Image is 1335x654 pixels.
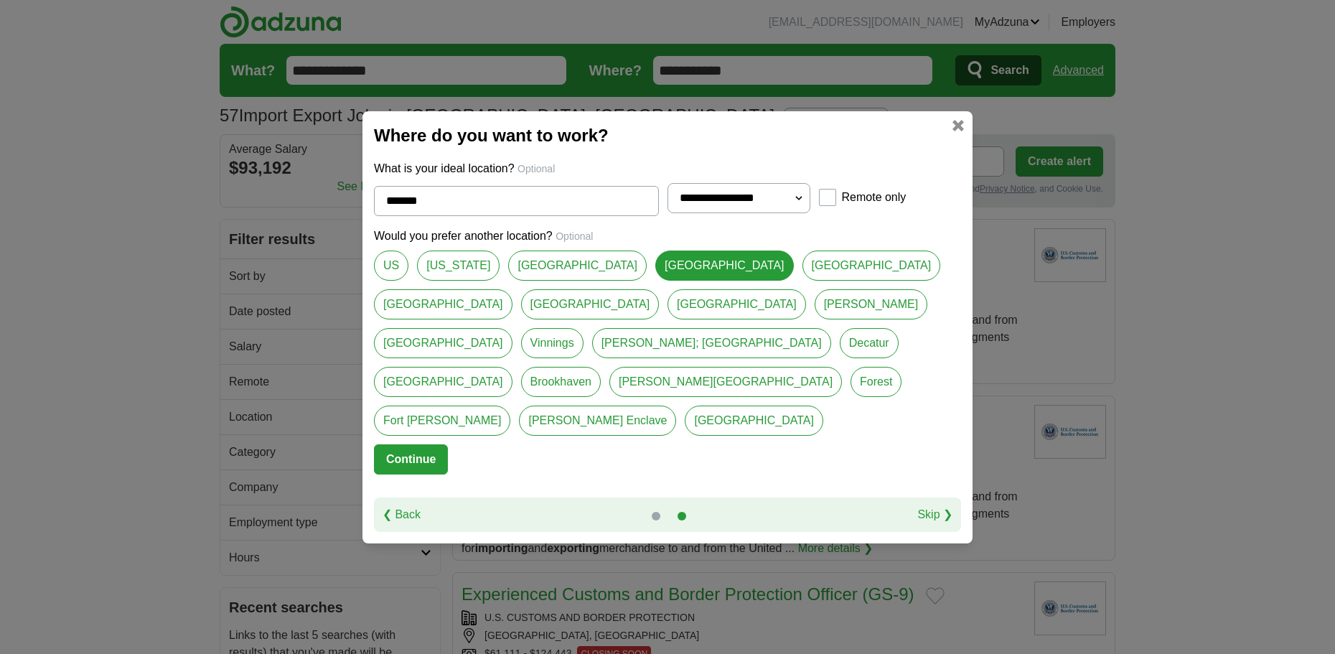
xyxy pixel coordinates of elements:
[519,406,676,436] a: [PERSON_NAME] Enclave
[685,406,823,436] a: [GEOGRAPHIC_DATA]
[374,123,961,149] h2: Where do you want to work?
[374,367,512,397] a: [GEOGRAPHIC_DATA]
[592,328,831,358] a: [PERSON_NAME]; [GEOGRAPHIC_DATA]
[374,160,961,177] p: What is your ideal location?
[609,367,842,397] a: [PERSON_NAME][GEOGRAPHIC_DATA]
[815,289,928,319] a: [PERSON_NAME]
[840,328,899,358] a: Decatur
[917,506,952,523] a: Skip ❯
[417,251,500,281] a: [US_STATE]
[508,251,647,281] a: [GEOGRAPHIC_DATA]
[802,251,941,281] a: [GEOGRAPHIC_DATA]
[374,228,961,245] p: Would you prefer another location?
[851,367,901,397] a: Forest
[374,328,512,358] a: [GEOGRAPHIC_DATA]
[521,328,584,358] a: Vinnings
[556,230,593,242] span: Optional
[667,289,806,319] a: [GEOGRAPHIC_DATA]
[521,289,660,319] a: [GEOGRAPHIC_DATA]
[521,367,601,397] a: Brookhaven
[374,251,408,281] a: US
[374,406,510,436] a: Fort [PERSON_NAME]
[655,251,794,281] a: [GEOGRAPHIC_DATA]
[374,444,448,475] button: Continue
[517,163,555,174] span: Optional
[383,506,421,523] a: ❮ Back
[374,289,512,319] a: [GEOGRAPHIC_DATA]
[842,189,907,206] label: Remote only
